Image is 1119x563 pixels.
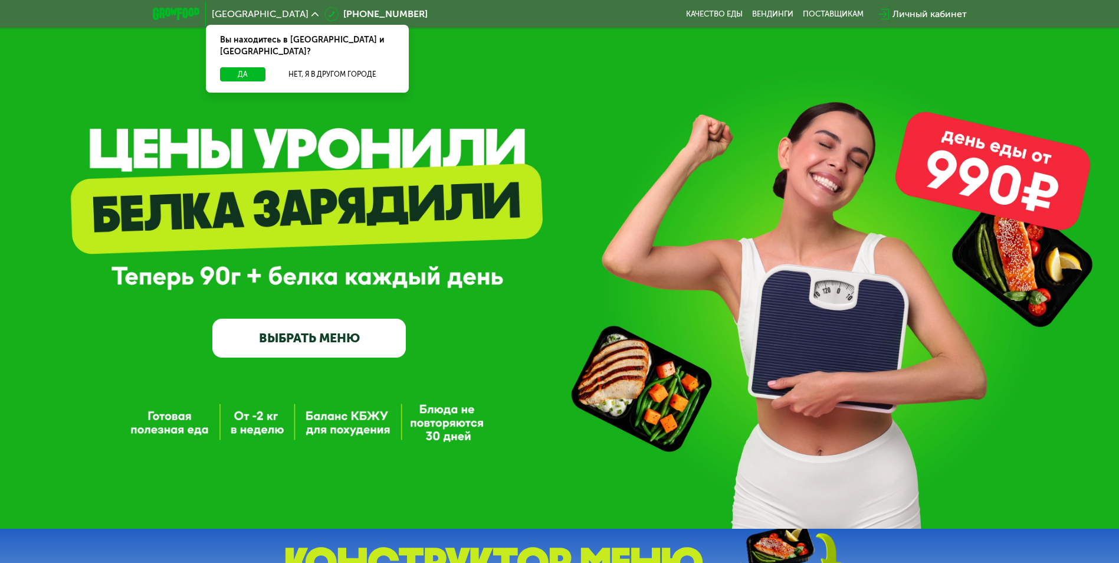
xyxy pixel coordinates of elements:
[270,67,395,81] button: Нет, я в другом городе
[686,9,743,19] a: Качество еды
[212,319,406,358] a: ВЫБРАТЬ МЕНЮ
[892,7,967,21] div: Личный кабинет
[220,67,265,81] button: Да
[752,9,793,19] a: Вендинги
[803,9,864,19] div: поставщикам
[212,9,309,19] span: [GEOGRAPHIC_DATA]
[324,7,428,21] a: [PHONE_NUMBER]
[206,25,409,67] div: Вы находитесь в [GEOGRAPHIC_DATA] и [GEOGRAPHIC_DATA]?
